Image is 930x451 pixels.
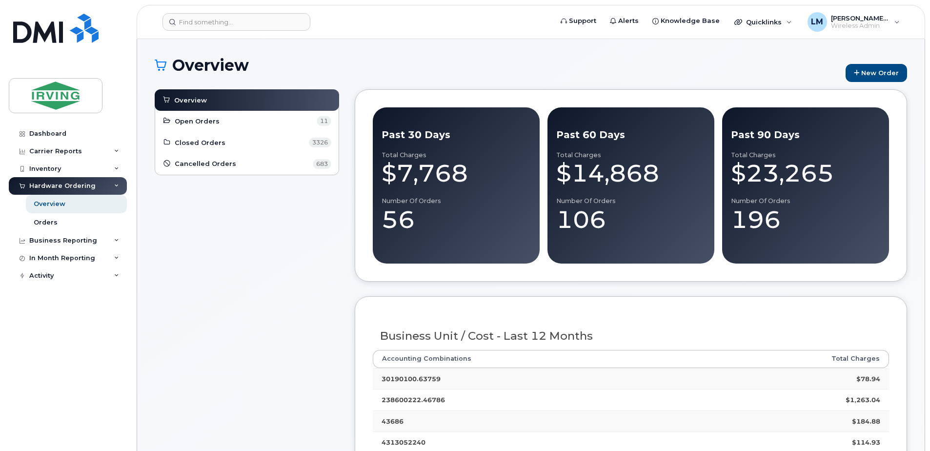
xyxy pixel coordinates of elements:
div: Total Charges [556,151,706,159]
div: 106 [556,205,706,234]
a: Closed Orders 3326 [162,137,331,148]
strong: $1,263.04 [846,396,880,404]
h3: Business Unit / Cost - Last 12 Months [380,330,882,342]
div: $14,868 [556,159,706,188]
strong: $78.94 [856,375,880,383]
span: Overview [174,96,207,105]
a: Overview [162,94,332,106]
div: $23,265 [731,159,880,188]
span: 11 [317,116,331,126]
th: Total Charges [709,350,889,368]
strong: 238600222.46786 [382,396,445,404]
h1: Overview [155,57,841,74]
div: Past 60 Days [556,128,706,142]
div: Total Charges [382,151,531,159]
th: Accounting Combinations [373,350,709,368]
strong: $184.88 [852,417,880,425]
div: Past 90 Days [731,128,880,142]
div: 56 [382,205,531,234]
a: New Order [846,64,907,82]
div: $7,768 [382,159,531,188]
div: Number of Orders [382,197,531,205]
span: 683 [313,159,331,169]
a: Open Orders 11 [162,115,331,127]
strong: 30190100.63759 [382,375,441,383]
span: Closed Orders [175,138,225,147]
div: 196 [731,205,880,234]
span: Open Orders [175,117,220,126]
div: Past 30 Days [382,128,531,142]
span: 3326 [309,138,331,147]
div: Number of Orders [731,197,880,205]
div: Number of Orders [556,197,706,205]
div: Total Charges [731,151,880,159]
strong: 43686 [382,417,404,425]
span: Cancelled Orders [175,159,236,168]
a: Cancelled Orders 683 [162,158,331,170]
strong: $114.93 [852,438,880,446]
strong: 4313052240 [382,438,425,446]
